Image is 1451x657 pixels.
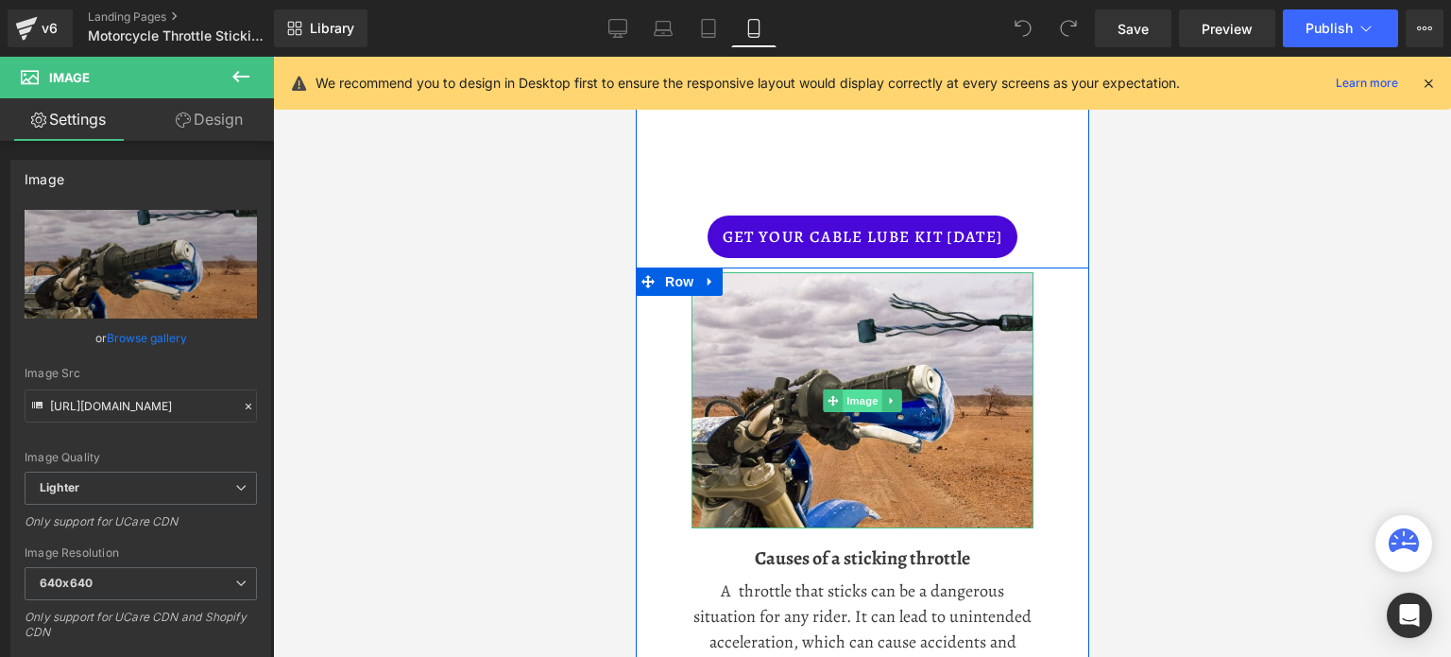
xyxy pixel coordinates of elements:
[310,20,354,37] span: Library
[107,321,187,354] a: Browse gallery
[731,9,777,47] a: Mobile
[25,514,257,542] div: Only support for UCare CDN
[25,367,257,380] div: Image Src
[88,9,305,25] a: Landing Pages
[1406,9,1443,47] button: More
[25,389,257,423] input: Link
[141,98,278,141] a: Design
[40,480,79,494] b: Lighter
[8,9,73,47] a: v6
[640,9,686,47] a: Laptop
[25,610,257,652] div: Only support for UCare CDN and Shopify CDN
[1202,19,1253,39] span: Preview
[1387,593,1432,638] div: Open Intercom Messenger
[1004,9,1042,47] button: Undo
[25,161,64,187] div: Image
[62,211,87,239] a: Expand / Collapse
[1328,72,1406,95] a: Learn more
[1283,9,1398,47] button: Publish
[87,168,367,193] span: Get Your Cable Lube Kit [DATE]
[88,28,269,43] span: Motorcycle Throttle Sticking | How to Prevent
[119,489,334,514] b: Causes of a sticking throttle
[40,576,93,590] b: 640x640
[274,9,367,47] a: New Library
[316,73,1180,94] p: We recommend you to design in Desktop first to ensure the responsive layout would display correct...
[25,546,257,560] div: Image Resolution
[595,9,640,47] a: Desktop
[1179,9,1275,47] a: Preview
[686,9,731,47] a: Tablet
[247,333,266,355] a: Expand / Collapse
[207,333,247,355] span: Image
[49,70,90,85] span: Image
[1050,9,1087,47] button: Redo
[38,16,61,41] div: v6
[25,328,257,348] div: or
[1306,21,1353,36] span: Publish
[25,211,62,239] span: Row
[25,451,257,464] div: Image Quality
[72,159,383,201] a: Get Your Cable Lube Kit [DATE]
[1118,19,1149,39] span: Save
